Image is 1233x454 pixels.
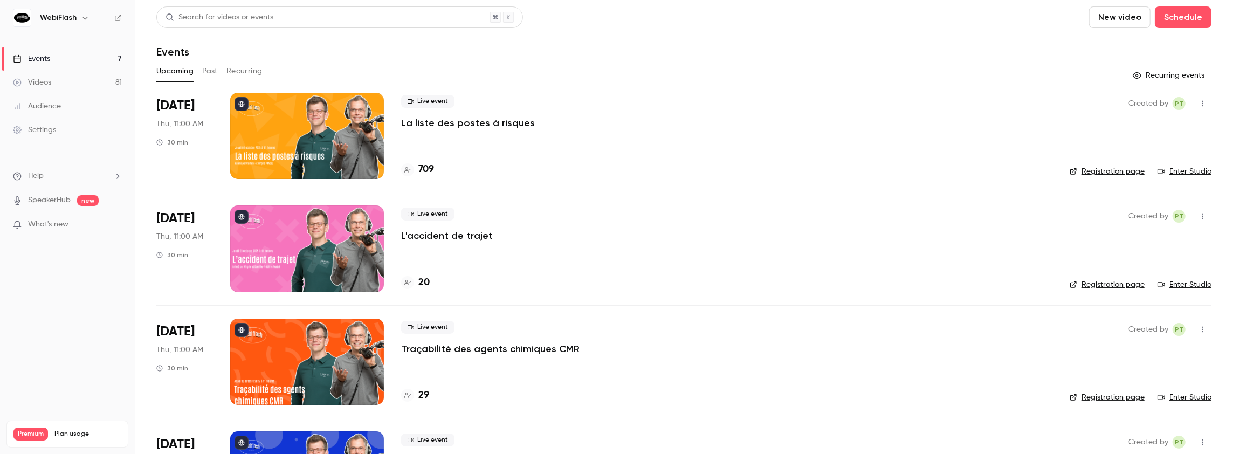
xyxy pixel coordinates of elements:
[1128,210,1168,223] span: Created by
[156,436,195,453] span: [DATE]
[156,210,195,227] span: [DATE]
[401,276,430,290] a: 20
[202,63,218,80] button: Past
[1128,97,1168,110] span: Created by
[401,208,454,221] span: Live event
[1173,210,1186,223] span: Pauline TERRIEN
[418,276,430,290] h4: 20
[28,219,68,230] span: What's new
[13,53,50,64] div: Events
[1175,210,1183,223] span: PT
[1128,436,1168,449] span: Created by
[401,342,580,355] a: Traçabilité des agents chimiques CMR
[1173,323,1186,336] span: Pauline TERRIEN
[156,138,188,147] div: 30 min
[156,364,188,373] div: 30 min
[13,9,31,26] img: WebiFlash
[1173,97,1186,110] span: Pauline TERRIEN
[401,229,493,242] a: L'accident de trajet
[156,45,189,58] h1: Events
[1175,97,1183,110] span: PT
[166,12,273,23] div: Search for videos or events
[1128,67,1211,84] button: Recurring events
[156,97,195,114] span: [DATE]
[1175,436,1183,449] span: PT
[401,321,454,334] span: Live event
[156,251,188,259] div: 30 min
[1158,279,1211,290] a: Enter Studio
[1070,392,1145,403] a: Registration page
[401,388,429,403] a: 29
[418,388,429,403] h4: 29
[13,101,61,112] div: Audience
[1158,166,1211,177] a: Enter Studio
[77,195,99,206] span: new
[54,430,121,438] span: Plan usage
[1070,279,1145,290] a: Registration page
[28,195,71,206] a: SpeakerHub
[156,319,213,405] div: Oct 30 Thu, 11:00 AM (Europe/Paris)
[1070,166,1145,177] a: Registration page
[226,63,263,80] button: Recurring
[1089,6,1151,28] button: New video
[401,162,434,177] a: 709
[1158,392,1211,403] a: Enter Studio
[13,77,51,88] div: Videos
[156,323,195,340] span: [DATE]
[1155,6,1211,28] button: Schedule
[418,162,434,177] h4: 709
[156,119,203,129] span: Thu, 11:00 AM
[13,125,56,135] div: Settings
[401,95,454,108] span: Live event
[401,434,454,446] span: Live event
[156,345,203,355] span: Thu, 11:00 AM
[156,93,213,179] div: Oct 9 Thu, 11:00 AM (Europe/Paris)
[156,63,194,80] button: Upcoming
[156,205,213,292] div: Oct 23 Thu, 11:00 AM (Europe/Paris)
[13,170,122,182] li: help-dropdown-opener
[40,12,77,23] h6: WebiFlash
[1173,436,1186,449] span: Pauline TERRIEN
[401,116,535,129] a: La liste des postes à risques
[13,428,48,441] span: Premium
[28,170,44,182] span: Help
[1175,323,1183,336] span: PT
[1128,323,1168,336] span: Created by
[156,231,203,242] span: Thu, 11:00 AM
[109,220,122,230] iframe: Noticeable Trigger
